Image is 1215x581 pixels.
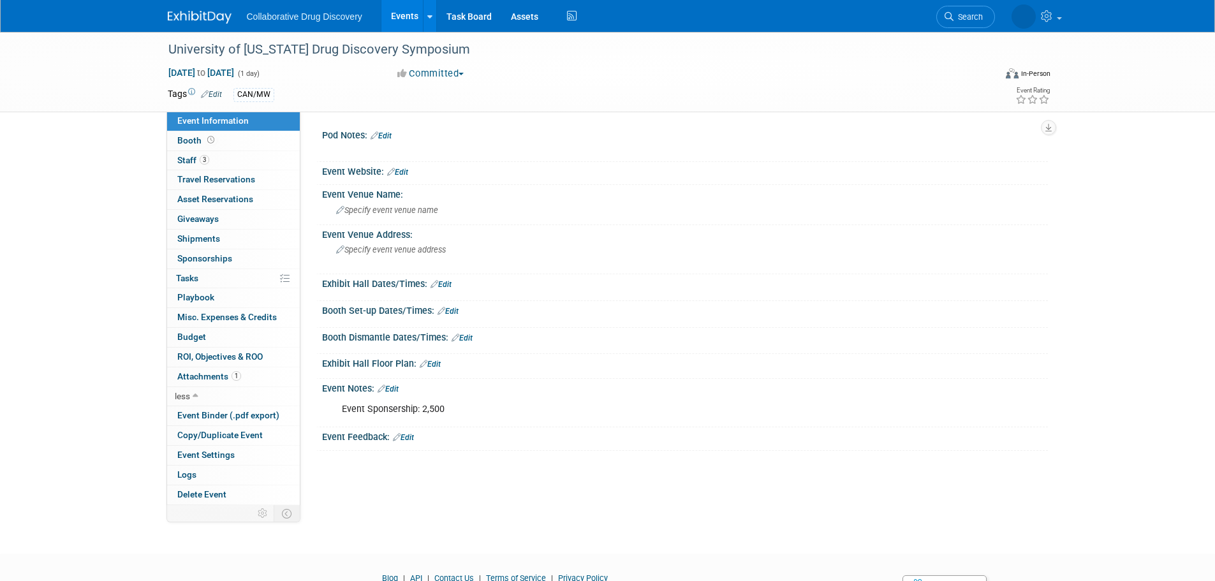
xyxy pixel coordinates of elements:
span: Event Binder (.pdf export) [177,410,279,420]
div: Event Venue Address: [322,225,1048,241]
a: Edit [438,307,459,316]
div: Event Format [920,66,1051,85]
span: Logs [177,469,196,480]
div: Booth Dismantle Dates/Times: [322,328,1048,344]
span: Misc. Expenses & Credits [177,312,277,322]
div: Event Venue Name: [322,185,1048,201]
span: Playbook [177,292,214,302]
span: Staff [177,155,209,165]
a: Asset Reservations [167,190,300,209]
div: Event Notes: [322,379,1048,395]
div: University of [US_STATE] Drug Discovery Symposium [164,38,976,61]
a: Giveaways [167,210,300,229]
a: Edit [201,90,222,99]
span: Travel Reservations [177,174,255,184]
a: Event Settings [167,446,300,465]
img: Format-Inperson.png [1006,68,1019,78]
td: Personalize Event Tab Strip [252,505,274,522]
span: less [175,391,190,401]
div: Exhibit Hall Dates/Times: [322,274,1048,291]
div: CAN/MW [233,88,274,101]
a: Staff3 [167,151,300,170]
img: Juan Gijzelaar [1012,4,1036,29]
span: Copy/Duplicate Event [177,430,263,440]
div: Booth Set-up Dates/Times: [322,301,1048,318]
div: Event Website: [322,162,1048,179]
a: Shipments [167,230,300,249]
div: Exhibit Hall Floor Plan: [322,354,1048,371]
a: ROI, Objectives & ROO [167,348,300,367]
span: Specify event venue name [336,205,438,215]
a: Edit [371,131,392,140]
a: Misc. Expenses & Credits [167,308,300,327]
a: Logs [167,466,300,485]
div: In-Person [1020,69,1050,78]
span: Giveaways [177,214,219,224]
span: to [195,68,207,78]
a: Event Information [167,112,300,131]
span: Sponsorships [177,253,232,263]
span: 1 [232,371,241,381]
td: Toggle Event Tabs [274,505,300,522]
a: Travel Reservations [167,170,300,189]
a: Edit [452,334,473,342]
span: (1 day) [237,70,260,78]
span: Collaborative Drug Discovery [247,11,362,22]
div: Event Sponsership: 2,500 [333,397,908,422]
a: Edit [420,360,441,369]
img: ExhibitDay [168,11,232,24]
a: Edit [431,280,452,289]
a: less [167,387,300,406]
span: Asset Reservations [177,194,253,204]
span: [DATE] [DATE] [168,67,235,78]
span: Budget [177,332,206,342]
span: Tasks [176,273,198,283]
a: Search [936,6,995,28]
span: Event Settings [177,450,235,460]
a: Playbook [167,288,300,307]
a: Attachments1 [167,367,300,386]
a: Tasks [167,269,300,288]
span: Attachments [177,371,241,381]
span: Delete Event [177,489,226,499]
span: 3 [200,155,209,165]
span: Shipments [177,233,220,244]
td: Tags [168,87,222,102]
a: Budget [167,328,300,347]
span: Booth [177,135,217,145]
div: Pod Notes: [322,126,1048,142]
div: Event Rating [1015,87,1050,94]
a: Edit [393,433,414,442]
a: Booth [167,131,300,151]
a: Delete Event [167,485,300,504]
button: Committed [393,67,469,80]
span: ROI, Objectives & ROO [177,351,263,362]
a: Copy/Duplicate Event [167,426,300,445]
div: Event Feedback: [322,427,1048,444]
a: Sponsorships [167,249,300,268]
span: Booth not reserved yet [205,135,217,145]
span: Specify event venue address [336,245,446,254]
span: Event Information [177,115,249,126]
a: Edit [378,385,399,393]
a: Edit [387,168,408,177]
span: Search [954,12,983,22]
a: Event Binder (.pdf export) [167,406,300,425]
